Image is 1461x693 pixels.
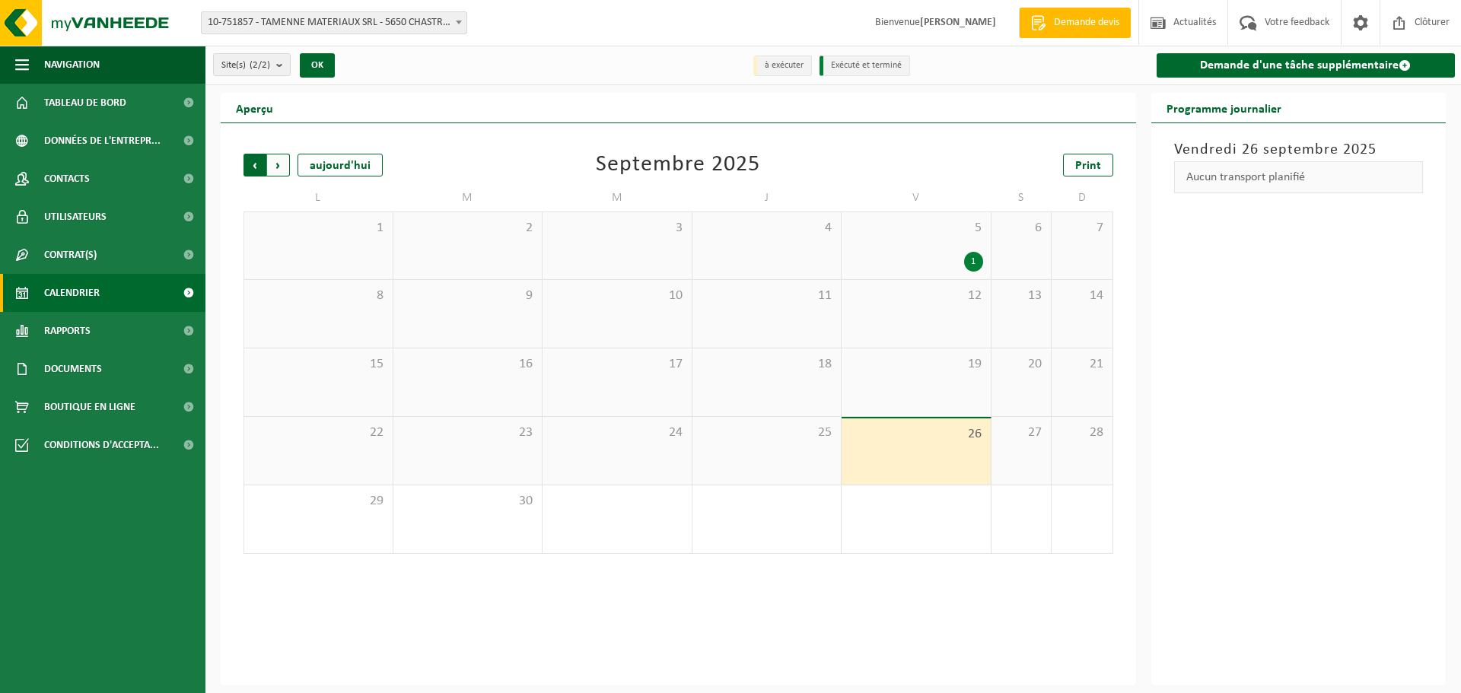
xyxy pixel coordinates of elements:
[1174,161,1424,193] div: Aucun transport planifié
[250,60,270,70] count: (2/2)
[267,154,290,176] span: Suivant
[999,424,1044,441] span: 27
[252,220,385,237] span: 1
[44,236,97,274] span: Contrat(s)
[999,220,1044,237] span: 6
[1151,93,1297,122] h2: Programme journalier
[252,356,385,373] span: 15
[1157,53,1456,78] a: Demande d'une tâche supplémentaire
[842,184,992,211] td: V
[849,426,983,443] span: 26
[401,424,535,441] span: 23
[849,220,983,237] span: 5
[44,122,161,160] span: Données de l'entrepr...
[700,288,834,304] span: 11
[700,220,834,237] span: 4
[202,12,466,33] span: 10-751857 - TAMENNE MATERIAUX SRL - 5650 CHASTRÈS, ALLE JF KENNEDY 12
[1059,220,1104,237] span: 7
[550,424,684,441] span: 24
[401,356,535,373] span: 16
[401,493,535,510] span: 30
[213,53,291,76] button: Site(s)(2/2)
[44,388,135,426] span: Boutique en ligne
[1052,184,1112,211] td: D
[920,17,996,28] strong: [PERSON_NAME]
[1075,160,1101,172] span: Print
[252,288,385,304] span: 8
[298,154,383,176] div: aujourd'hui
[44,426,159,464] span: Conditions d'accepta...
[252,424,385,441] span: 22
[999,356,1044,373] span: 20
[700,356,834,373] span: 18
[849,356,983,373] span: 19
[1059,424,1104,441] span: 28
[44,312,91,350] span: Rapports
[1059,356,1104,373] span: 21
[252,493,385,510] span: 29
[221,54,270,77] span: Site(s)
[401,220,535,237] span: 2
[964,252,983,272] div: 1
[753,56,812,76] li: à exécuter
[44,350,102,388] span: Documents
[44,46,100,84] span: Navigation
[44,274,100,312] span: Calendrier
[300,53,335,78] button: OK
[700,424,834,441] span: 25
[243,184,393,211] td: L
[550,220,684,237] span: 3
[1059,288,1104,304] span: 14
[543,184,692,211] td: M
[550,288,684,304] span: 10
[1019,8,1131,38] a: Demande devis
[201,11,467,34] span: 10-751857 - TAMENNE MATERIAUX SRL - 5650 CHASTRÈS, ALLE JF KENNEDY 12
[999,288,1044,304] span: 13
[1174,138,1424,161] h3: Vendredi 26 septembre 2025
[849,288,983,304] span: 12
[44,84,126,122] span: Tableau de bord
[1063,154,1113,176] a: Print
[221,93,288,122] h2: Aperçu
[692,184,842,211] td: J
[820,56,910,76] li: Exécuté et terminé
[243,154,266,176] span: Précédent
[44,198,107,236] span: Utilisateurs
[401,288,535,304] span: 9
[1050,15,1123,30] span: Demande devis
[44,160,90,198] span: Contacts
[992,184,1052,211] td: S
[550,356,684,373] span: 17
[596,154,760,176] div: Septembre 2025
[393,184,543,211] td: M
